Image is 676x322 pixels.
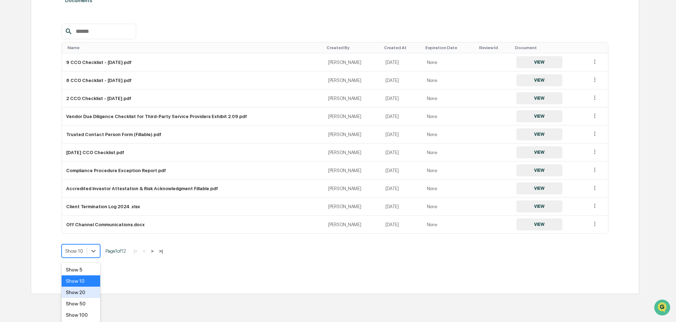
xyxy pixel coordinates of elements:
[62,264,100,275] div: Show 5
[4,100,47,112] a: 🔎Data Lookup
[120,56,129,65] button: Start new chat
[324,71,382,89] td: [PERSON_NAME]
[51,90,57,95] div: 🗄️
[381,216,422,233] td: [DATE]
[324,53,382,71] td: [PERSON_NAME]
[70,120,86,125] span: Pylon
[62,287,100,298] div: Show 20
[423,107,476,125] td: None
[324,107,382,125] td: [PERSON_NAME]
[516,146,562,158] button: VIEW
[423,180,476,198] td: None
[381,144,422,162] td: [DATE]
[7,103,13,109] div: 🔎
[324,144,382,162] td: [PERSON_NAME]
[515,45,585,50] div: Toggle SortBy
[381,89,422,107] td: [DATE]
[381,180,422,198] td: [DATE]
[62,309,100,321] div: Show 100
[157,248,165,254] button: >|
[324,89,382,107] td: [PERSON_NAME]
[14,103,45,110] span: Data Lookup
[327,45,379,50] div: Toggle SortBy
[423,89,476,107] td: None
[324,125,382,144] td: [PERSON_NAME]
[62,53,324,71] td: 9 CCO Checklist - [DATE].pdf
[62,180,324,198] td: Accredited Investor Attestation & Risk Acknowledgment Fillable.pdf
[516,74,562,86] button: VIEW
[516,128,562,140] button: VIEW
[425,45,474,50] div: Toggle SortBy
[149,248,156,254] button: >
[516,164,562,176] button: VIEW
[14,89,46,96] span: Preclearance
[423,198,476,216] td: None
[68,45,321,50] div: Toggle SortBy
[479,45,509,50] div: Toggle SortBy
[105,248,126,254] span: Page 1 of 12
[48,86,91,99] a: 🗄️Attestations
[423,216,476,233] td: None
[653,299,672,318] iframe: Open customer support
[423,162,476,180] td: None
[58,89,88,96] span: Attestations
[423,125,476,144] td: None
[423,144,476,162] td: None
[50,119,86,125] a: Powered byPylon
[381,107,422,125] td: [DATE]
[324,198,382,216] td: [PERSON_NAME]
[7,90,13,95] div: 🖐️
[516,92,562,104] button: VIEW
[131,248,139,254] button: |<
[324,216,382,233] td: [PERSON_NAME]
[516,56,562,68] button: VIEW
[381,53,422,71] td: [DATE]
[324,162,382,180] td: [PERSON_NAME]
[62,125,324,144] td: Trusted Contact Person Form (Fillable).pdf
[62,275,100,287] div: Show 10
[381,125,422,144] td: [DATE]
[62,162,324,180] td: Compliance Procedure Exception Report.pdf
[324,180,382,198] td: [PERSON_NAME]
[24,54,116,61] div: Start new chat
[62,107,324,125] td: Vendor Due Diligence Checklist for Third-Party Service Providers Exhibit 2.09.pdf
[516,110,562,122] button: VIEW
[423,53,476,71] td: None
[141,248,148,254] button: <
[516,182,562,194] button: VIEW
[381,71,422,89] td: [DATE]
[7,15,129,26] p: How can we help?
[62,298,100,309] div: Show 50
[7,54,20,67] img: 1746055101610-c473b297-6a78-478c-a979-82029cc54cd1
[62,71,324,89] td: 8 CCO Checklist - [DATE].pdf
[516,218,562,230] button: VIEW
[62,144,324,162] td: [DATE] CCO Checklist.pdf
[384,45,419,50] div: Toggle SortBy
[516,200,562,212] button: VIEW
[4,86,48,99] a: 🖐️Preclearance
[62,198,324,216] td: Client Termination Log 2024 .xlsx
[24,61,90,67] div: We're available if you need us!
[62,89,324,107] td: 2 CCO Checklist - [DATE].pdf
[381,198,422,216] td: [DATE]
[381,162,422,180] td: [DATE]
[423,71,476,89] td: None
[62,216,324,233] td: Off Channel Communications.docx
[593,45,605,50] div: Toggle SortBy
